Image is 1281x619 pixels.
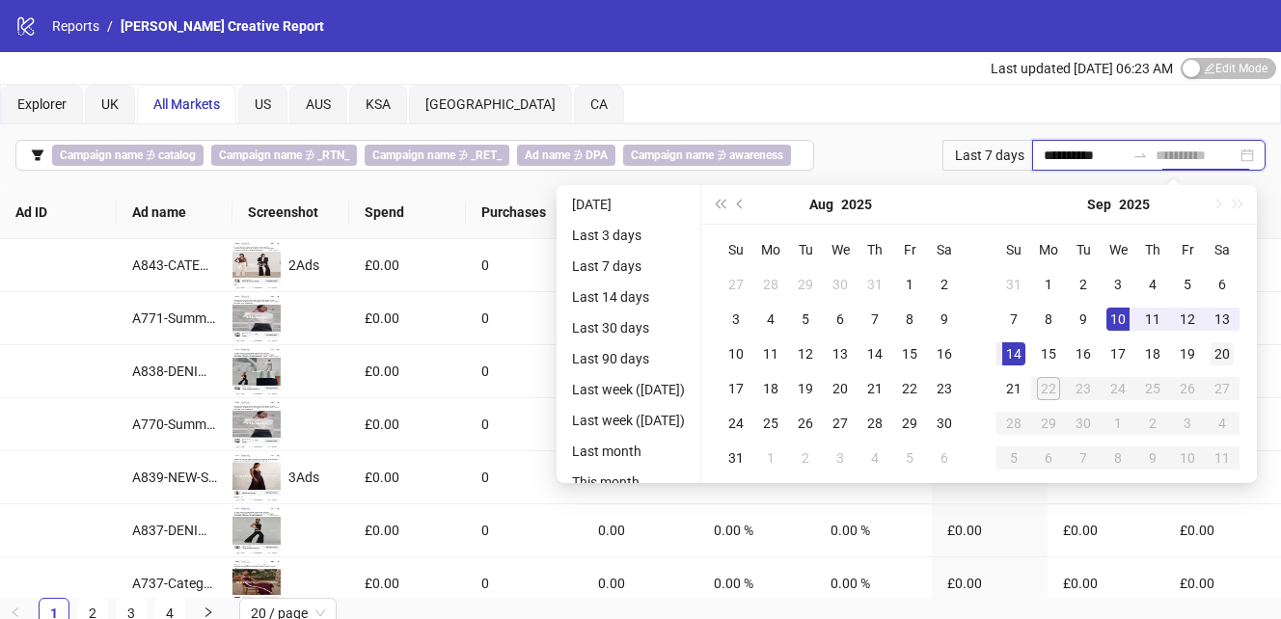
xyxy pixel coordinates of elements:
span: Screenshot [248,202,334,223]
td: 2025-09-27 [1205,371,1240,406]
div: 6 [933,446,956,470]
div: £0.00 [365,255,450,276]
li: Last week ([DATE]) [564,409,693,432]
div: 28 [863,412,886,435]
td: 2025-08-24 [719,406,753,441]
div: 0 [481,520,567,541]
td: 2025-10-11 [1205,441,1240,475]
div: 12 [794,342,817,365]
td: 2025-09-07 [996,302,1031,336]
div: 4 [863,446,886,470]
td: 2025-09-14 [996,336,1031,371]
div: 0 [481,308,567,329]
div: 1 [759,446,782,470]
div: 19 [794,377,817,400]
td: 2025-08-28 [858,406,892,441]
div: £0.00 [365,414,450,435]
span: Ad ID [15,202,101,223]
div: 1 [1037,273,1060,296]
td: 2025-08-13 [823,336,858,371]
div: 19 [1176,342,1199,365]
div: £0.00 [947,520,1033,541]
td: 2025-09-30 [1066,406,1101,441]
span: ∌ [365,145,509,166]
div: 9 [1141,446,1164,470]
div: 2 [1141,412,1164,435]
div: 25 [759,412,782,435]
td: 2025-08-02 [927,267,962,302]
div: 8 [1106,446,1130,470]
div: 24 [724,412,748,435]
td: 2025-09-06 [1205,267,1240,302]
td: 2025-10-01 [1101,406,1135,441]
div: 0 [481,414,567,435]
td: 2025-08-27 [823,406,858,441]
td: 2025-08-25 [753,406,788,441]
td: 2025-08-01 [892,267,927,302]
td: 2025-09-15 [1031,336,1066,371]
th: Su [719,232,753,267]
div: 11 [1211,446,1234,470]
div: 3 [829,446,852,470]
div: £0.00 [365,361,450,382]
td: 2025-08-17 [719,371,753,406]
div: 5 [1002,446,1025,470]
td: 2025-09-12 [1170,302,1205,336]
li: / [107,15,113,37]
div: A839-NEW-SEASON-GIFS-WW_EN_VID_NONE_CP_13082025_F_CC_SC1_USP11_NEWSEASON_ [132,467,218,488]
td: 2025-07-29 [788,267,823,302]
td: 2025-09-24 [1101,371,1135,406]
th: Mo [1031,232,1066,267]
td: 2025-08-18 [753,371,788,406]
div: 30 [1072,412,1095,435]
button: Last year (Control + left) [709,185,730,224]
div: 13 [829,342,852,365]
span: Ad name [132,202,218,223]
td: 2025-08-04 [753,302,788,336]
div: 9 [933,308,956,331]
div: 9 [1072,308,1095,331]
div: 26 [794,412,817,435]
li: This month [564,471,693,494]
div: A838-DENIM-EDIT-VIEO-V2-WW_EN_VID_NONE_CP_13082025_F_CC_SC1_USP11_DENIM_ – Copy [132,361,218,382]
span: 3 Ads [288,470,319,485]
div: 4 [759,308,782,331]
div: £0.00 [365,520,450,541]
span: [GEOGRAPHIC_DATA] [425,96,556,112]
button: Choose a month [809,185,833,224]
div: 0.00 % [714,520,800,541]
th: Th [1135,232,1170,267]
td: 2025-09-20 [1205,336,1240,371]
td: 2025-09-13 [1205,302,1240,336]
div: 14 [1002,342,1025,365]
div: 6 [829,308,852,331]
span: swap-right [1132,148,1148,163]
button: Previous month (PageUp) [730,185,751,224]
div: 31 [863,273,886,296]
td: 2025-10-10 [1170,441,1205,475]
div: 31 [724,446,748,470]
div: £0.00 [1063,573,1149,594]
li: Last 30 days [564,316,693,339]
div: £0.00 [365,573,450,594]
span: US [255,96,271,112]
div: 6 [1037,446,1060,470]
b: Ad name [525,148,570,162]
div: 29 [898,412,921,435]
td: 2025-09-25 [1135,371,1170,406]
b: Campaign name [372,148,455,162]
div: 25 [1141,377,1164,400]
span: [PERSON_NAME] Creative Report [121,18,324,34]
div: 27 [829,412,852,435]
div: 29 [1037,412,1060,435]
td: 2025-07-30 [823,267,858,302]
td: 2025-09-05 [892,441,927,475]
span: UK [101,96,119,112]
div: 21 [863,377,886,400]
div: 0.00 % [831,520,916,541]
div: 30 [829,273,852,296]
td: 2025-08-09 [927,302,962,336]
th: Fr [1170,232,1205,267]
td: 2025-08-23 [927,371,962,406]
div: £0.00 [365,308,450,329]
